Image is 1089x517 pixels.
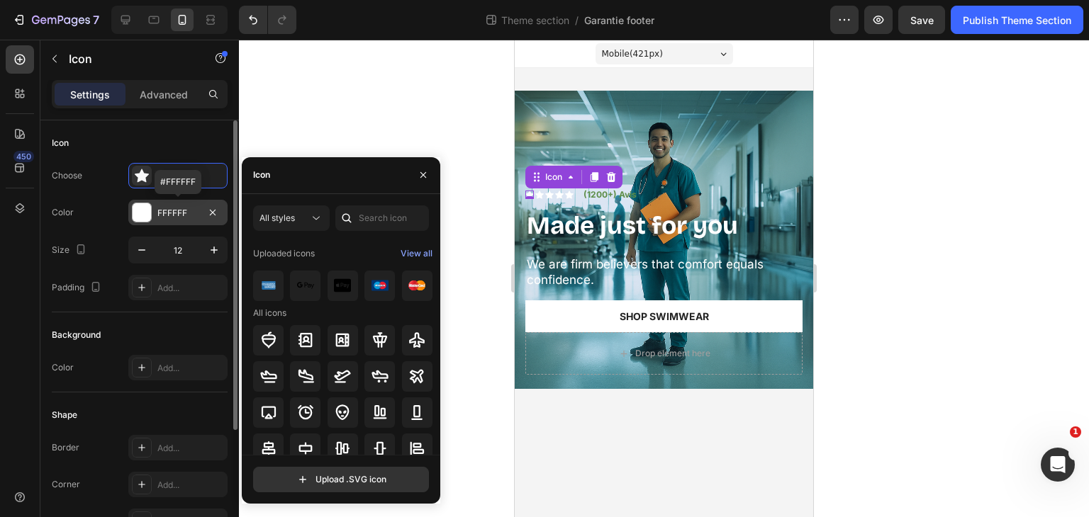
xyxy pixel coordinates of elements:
span: All styles [259,212,295,223]
div: Icon [157,170,224,183]
div: Add... [157,442,224,455]
input: Search icon [335,205,429,231]
div: All icons [253,307,286,319]
div: Background [52,329,101,341]
div: Icon [52,137,69,149]
div: Choose [52,169,82,182]
span: / [575,13,579,28]
button: Save [898,6,945,34]
div: Add... [157,282,224,295]
div: Shape [52,409,77,421]
button: Upload .SVG icon [253,467,429,492]
div: 450 [13,151,34,162]
div: Icon [253,169,270,181]
button: 7 [6,6,106,34]
iframe: Design area [515,40,813,517]
div: Padding [52,278,104,297]
iframe: Intercom live chat [1041,448,1075,482]
div: Publish Theme Section [963,13,1071,28]
div: Color [52,206,74,219]
div: Add... [157,479,224,492]
p: Settings [70,87,110,102]
span: 1 [1070,426,1081,438]
div: Uploaded icons [253,242,315,265]
button: View all [400,242,433,265]
span: Theme section [498,13,572,28]
div: FFFFFF [157,207,199,220]
div: View all [401,245,432,262]
div: Corner [52,478,80,491]
div: Border [52,441,79,454]
div: Undo/Redo [239,6,296,34]
p: Advanced [140,87,188,102]
button: Publish Theme Section [951,6,1083,34]
div: Upload .SVG icon [296,472,386,487]
span: Save [910,14,934,26]
p: Icon [69,50,189,67]
div: Size [52,241,89,260]
button: All styles [253,205,330,231]
div: Color [52,361,74,374]
p: 7 [93,11,99,28]
div: Add... [157,362,224,375]
span: Garantie footer [584,13,654,28]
